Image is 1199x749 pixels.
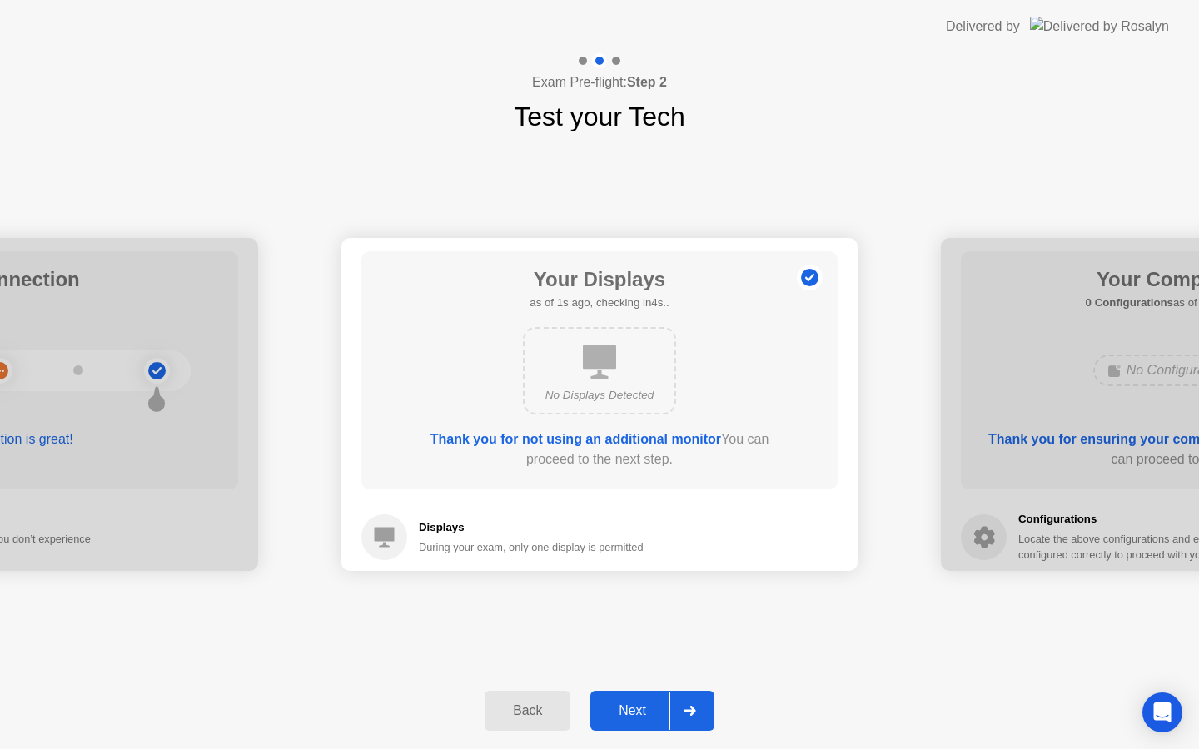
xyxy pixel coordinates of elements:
[590,691,714,731] button: Next
[627,75,667,89] b: Step 2
[538,387,661,404] div: No Displays Detected
[530,265,669,295] h1: Your Displays
[485,691,570,731] button: Back
[430,432,721,446] b: Thank you for not using an additional monitor
[1030,17,1169,36] img: Delivered by Rosalyn
[514,97,685,136] h1: Test your Tech
[419,519,644,536] h5: Displays
[1142,692,1182,732] div: Open Intercom Messenger
[532,72,667,92] h4: Exam Pre-flight:
[530,295,669,311] h5: as of 1s ago, checking in4s..
[409,429,790,469] div: You can proceed to the next step.
[946,17,1020,37] div: Delivered by
[595,703,669,718] div: Next
[419,539,644,555] div: During your exam, only one display is permitted
[490,703,565,718] div: Back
